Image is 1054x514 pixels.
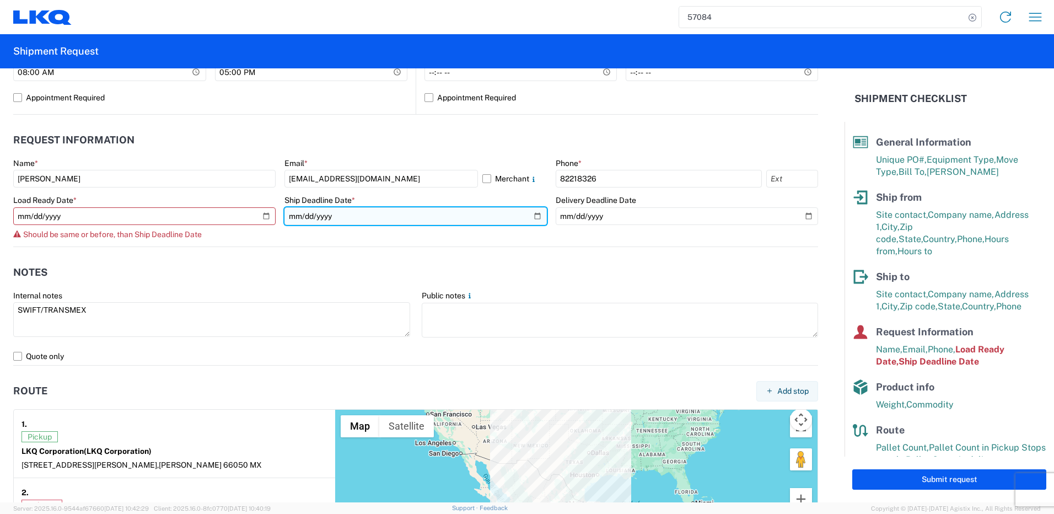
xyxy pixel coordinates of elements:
button: Add stop [756,381,818,401]
span: [DATE] 10:42:29 [104,505,149,512]
button: Submit request [852,469,1046,490]
span: Phone, [928,344,955,355]
span: Server: 2025.16.0-9544af67660 [13,505,149,512]
span: State, [899,234,923,244]
span: Delivery [21,500,62,511]
button: Map camera controls [790,409,812,431]
span: Name, [876,344,902,355]
span: Ship from [876,191,922,203]
button: Show satellite imagery [379,415,434,437]
label: Appointment Required [13,89,407,106]
a: Feedback [480,505,508,511]
span: Route [876,424,905,436]
span: Client: 2025.16.0-8fc0770 [154,505,271,512]
label: Merchant [482,170,547,188]
span: Pallet Count in Pickup Stops equals Pallet Count in delivery stops [876,442,1046,465]
span: Pickup [21,431,58,442]
input: Ext [766,170,818,188]
span: Ship Deadline Date [899,356,979,367]
span: Site contact, [876,289,928,299]
label: Internal notes [13,291,62,301]
span: Country, [962,301,996,312]
h2: Shipment Request [13,45,99,58]
span: Country, [923,234,957,244]
strong: 1. [21,417,27,431]
span: Phone [996,301,1021,312]
button: Drag Pegman onto the map to open Street View [790,448,812,470]
span: City, [881,301,900,312]
h2: Route [13,386,47,397]
strong: 2. [21,486,29,500]
span: Pallet Count, [876,442,929,453]
span: City, [881,222,900,232]
label: Public notes [422,291,474,301]
span: Company name, [928,289,994,299]
h2: Shipment Checklist [854,92,967,105]
span: Product info [876,381,934,393]
h2: Notes [13,267,47,278]
span: [PERSON_NAME] 66050 MX [159,461,262,469]
button: Zoom in [790,488,812,510]
label: Quote only [13,347,818,365]
label: Delivery Deadline Date [556,195,636,205]
button: Show street map [341,415,379,437]
label: Name [13,158,38,168]
span: Site contact, [876,210,928,220]
label: Phone [556,158,582,168]
span: State, [938,301,962,312]
h2: Request Information [13,135,135,146]
span: Email, [902,344,928,355]
label: Load Ready Date [13,195,77,205]
input: Shipment, tracking or reference number [679,7,965,28]
label: Appointment Required [424,89,818,106]
span: Bill To, [899,167,927,177]
label: Ship Deadline Date [284,195,355,205]
span: Weight, [876,399,906,410]
span: Phone, [957,234,985,244]
label: Email [284,158,308,168]
span: Commodity [906,399,954,410]
span: Should be same or before, than Ship Deadline Date [23,230,202,239]
span: Zip code, [900,301,938,312]
span: (LKQ Corporation) [84,447,152,456]
span: Company name, [928,210,994,220]
a: Support [452,505,480,511]
span: Request Information [876,326,974,338]
span: Unique PO#, [876,154,927,165]
strong: LKQ Corporation [21,447,152,456]
span: Equipment Type, [927,154,996,165]
span: Ship to [876,271,910,282]
span: [STREET_ADDRESS][PERSON_NAME], [21,461,159,469]
span: General Information [876,136,971,148]
span: [PERSON_NAME] [927,167,999,177]
span: Hours to [897,246,932,256]
span: Add stop [777,386,809,397]
span: [DATE] 10:40:19 [228,505,271,512]
span: Copyright © [DATE]-[DATE] Agistix Inc., All Rights Reserved [871,504,1041,513]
